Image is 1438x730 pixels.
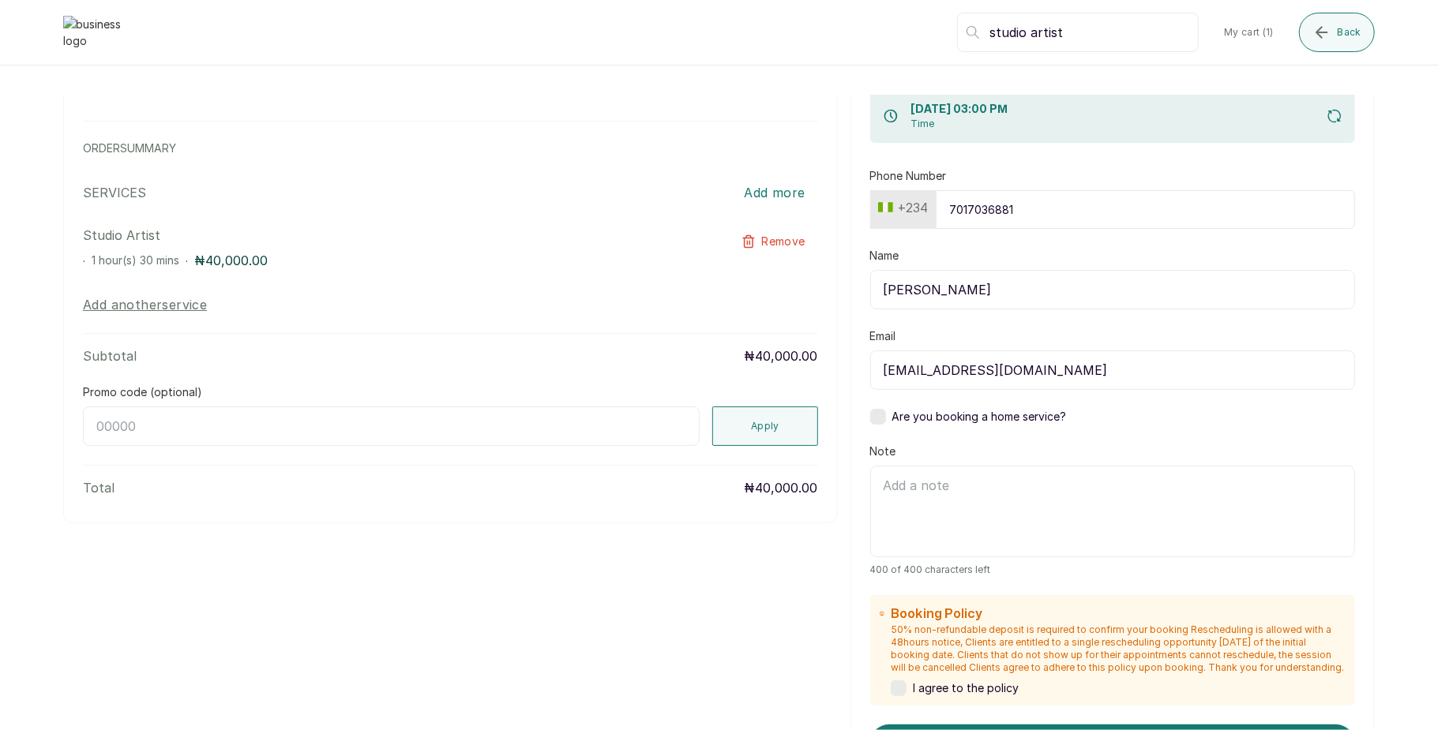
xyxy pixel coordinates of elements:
[83,295,207,314] button: Add anotherservice
[891,623,1346,674] p: 50% non-refundable deposit is required to confirm your booking Rescheduling is allowed with a 48h...
[83,251,670,270] div: · ·
[1211,13,1286,52] button: My cart (1)
[1338,26,1361,39] span: Back
[83,140,818,156] p: ORDER SUMMARY
[194,251,268,270] p: ₦40,000.00
[870,328,896,344] label: Email
[83,478,115,497] p: Total
[891,605,1346,623] h2: Booking Policy
[745,346,818,365] p: ₦40,000.00
[1299,13,1375,52] button: Back
[913,680,1019,696] span: I agree to the policy
[762,234,805,249] span: Remove
[83,384,202,400] label: Promo code (optional)
[870,270,1355,309] input: Jane Okon
[936,190,1355,229] input: 9151930463
[870,168,947,184] label: Phone Number
[957,13,1199,52] input: Search
[92,253,179,267] span: 1 hour(s) 30 mins
[83,183,146,202] p: SERVICES
[872,195,934,220] button: +234
[892,409,1067,425] span: Are you booking a home service?
[83,406,700,446] input: 00000
[911,102,1008,118] h1: [DATE] 03:00 PM
[712,406,818,446] button: Apply
[870,350,1355,390] input: email@acme.com
[83,226,670,245] p: Studio Artist
[870,248,899,264] label: Name
[911,118,1008,130] p: Time
[745,478,818,497] p: ₦40,000.00
[870,444,896,459] label: Note
[63,16,126,49] img: business logo
[83,346,137,365] p: Subtotal
[729,226,818,257] button: Remove
[731,175,817,210] button: Add more
[870,563,1355,576] span: 400 of 400 characters left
